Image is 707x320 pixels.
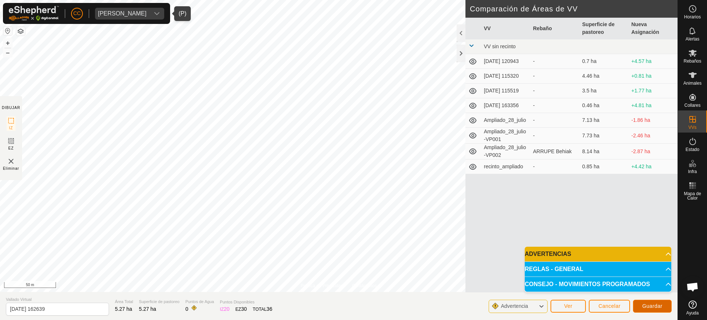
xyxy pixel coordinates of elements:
td: 8.14 ha [579,144,629,159]
div: DIBUJAR [2,105,20,110]
div: EZ [235,305,247,313]
td: [DATE] 115320 [481,69,530,84]
div: - [533,102,577,109]
span: Animales [683,81,701,85]
span: Puntos de Agua [185,299,214,305]
button: Restablecer Mapa [3,27,12,35]
span: CC [73,10,81,17]
span: REGLAS - GENERAL [525,266,583,272]
td: +4.81 ha [629,98,678,113]
span: Eliminar [3,166,19,171]
button: Ver [551,300,586,313]
span: Advertencia [501,303,528,309]
span: Guardar [642,303,662,309]
span: Ver [564,303,573,309]
div: [PERSON_NAME] [98,11,147,17]
button: Cancelar [589,300,630,313]
button: – [3,48,12,57]
span: ADVERTENCIAS [525,251,571,257]
div: IZ [220,305,229,313]
p-accordion-header: ADVERTENCIAS [525,247,671,261]
span: VVs [688,125,696,130]
th: Nueva Asignación [629,18,678,39]
p-accordion-header: REGLAS - GENERAL [525,262,671,277]
div: - [533,72,577,80]
div: - [533,132,577,140]
span: Superficie de pastoreo [139,299,179,305]
h2: Comparación de Áreas de VV [470,4,678,13]
a: Contáctenos [352,282,377,289]
button: Capas del Mapa [16,27,25,36]
div: Chat abierto [682,276,704,298]
span: 5.27 ha [139,306,156,312]
a: Política de Privacidad [301,282,343,289]
td: 4.46 ha [579,69,629,84]
td: +1.77 ha [629,84,678,98]
div: - [533,116,577,124]
span: CONSEJO - MOVIMIENTOS PROGRAMADOS [525,281,650,287]
img: Logo Gallagher [9,6,59,21]
td: 7.73 ha [579,128,629,144]
a: Ayuda [678,298,707,318]
span: Ayuda [686,311,699,315]
td: 7.13 ha [579,113,629,128]
td: 0.85 ha [579,159,629,174]
span: Pilar Villegas Susaeta [95,8,150,20]
span: Rebaños [683,59,701,63]
span: Vallado Virtual [6,296,109,303]
td: +0.81 ha [629,69,678,84]
span: Infra [688,169,697,174]
td: recinto_ampliado [481,159,530,174]
div: TOTAL [253,305,272,313]
th: Superficie de pastoreo [579,18,629,39]
span: Alertas [686,37,699,41]
div: ARRUPE Behiak [533,148,577,155]
span: Mapa de Calor [680,191,705,200]
span: Estado [686,147,699,152]
span: 0 [185,306,188,312]
button: Guardar [633,300,672,313]
td: 3.5 ha [579,84,629,98]
span: 5.27 ha [115,306,132,312]
span: Collares [684,103,700,108]
td: [DATE] 115519 [481,84,530,98]
span: Horarios [684,15,701,19]
td: [DATE] 120943 [481,54,530,69]
img: VV [7,157,15,166]
td: +4.42 ha [629,159,678,174]
th: Rebaño [530,18,580,39]
span: Cancelar [598,303,620,309]
td: -2.46 ha [629,128,678,144]
div: - [533,57,577,65]
span: Puntos Disponibles [220,299,272,305]
span: 30 [241,306,247,312]
td: Ampliado_28_julio-VP001 [481,128,530,144]
td: 0.7 ha [579,54,629,69]
td: -1.86 ha [629,113,678,128]
td: -2.87 ha [629,144,678,159]
td: +4.57 ha [629,54,678,69]
td: Ampliado_28_julio [481,113,530,128]
div: dropdown trigger [150,8,164,20]
p-accordion-header: CONSEJO - MOVIMIENTOS PROGRAMADOS [525,277,671,292]
td: Ampliado_28_julio-VP002 [481,144,530,159]
div: - [533,87,577,95]
td: [DATE] 163356 [481,98,530,113]
span: VV sin recinto [484,43,516,49]
span: EZ [8,145,14,151]
span: Área Total [115,299,133,305]
button: + [3,39,12,48]
span: 20 [224,306,230,312]
div: - [533,163,577,170]
th: VV [481,18,530,39]
span: 36 [267,306,272,312]
span: IZ [9,125,13,131]
td: 0.46 ha [579,98,629,113]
